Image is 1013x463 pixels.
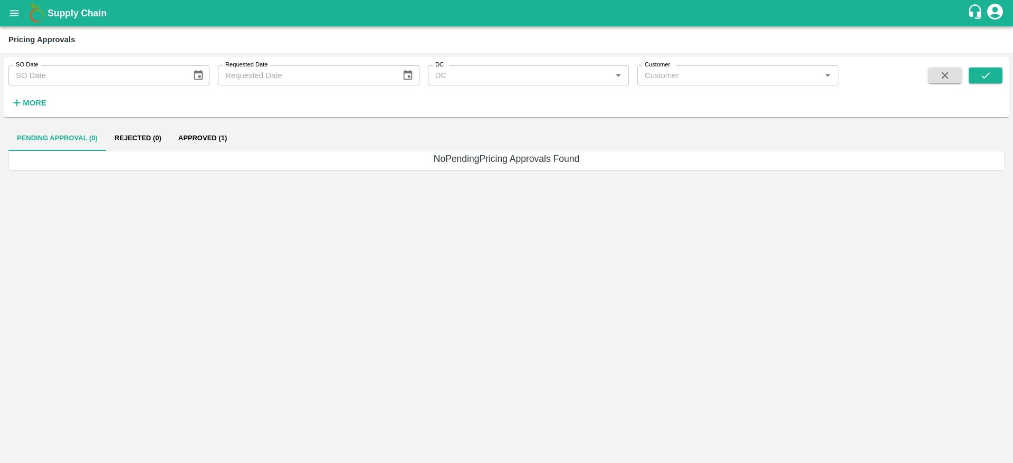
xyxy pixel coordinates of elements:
[431,69,608,82] input: DC
[645,61,670,69] label: Customer
[8,33,75,46] div: Pricing Approvals
[8,94,49,112] button: More
[170,126,235,151] button: Approved (1)
[641,69,818,82] input: Customer
[188,65,208,85] button: Choose date
[398,65,418,85] button: Choose date
[2,1,26,25] button: open drawer
[8,65,184,85] input: SO Date
[23,99,46,107] strong: More
[967,4,986,23] div: customer-support
[47,6,967,21] a: Supply Chain
[218,65,394,85] input: Requested Date
[47,8,107,18] b: Supply Chain
[435,61,444,69] label: DC
[16,61,39,69] label: SO Date
[106,126,170,151] button: Rejected (0)
[8,126,106,151] button: Pending Approval (0)
[986,2,1005,24] div: account of current user
[821,69,835,82] button: Open
[225,61,267,69] label: Requested Date
[11,151,1002,166] h6: No Pending Pricing Approvals Found
[611,69,625,82] button: Open
[26,3,47,24] img: logo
